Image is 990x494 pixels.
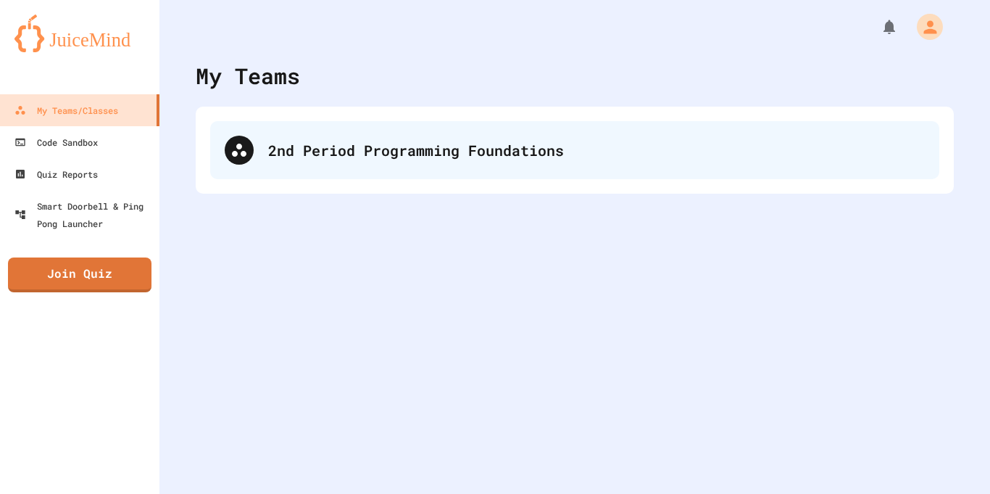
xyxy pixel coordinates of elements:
[8,258,151,292] a: Join Quiz
[14,165,98,183] div: Quiz Reports
[210,121,939,179] div: 2nd Period Programming Foundations
[14,197,154,232] div: Smart Doorbell & Ping Pong Launcher
[854,15,902,39] div: My Notifications
[14,102,118,119] div: My Teams/Classes
[14,133,98,151] div: Code Sandbox
[196,59,300,92] div: My Teams
[902,10,947,44] div: My Account
[14,15,145,52] img: logo-orange.svg
[268,139,925,161] div: 2nd Period Programming Foundations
